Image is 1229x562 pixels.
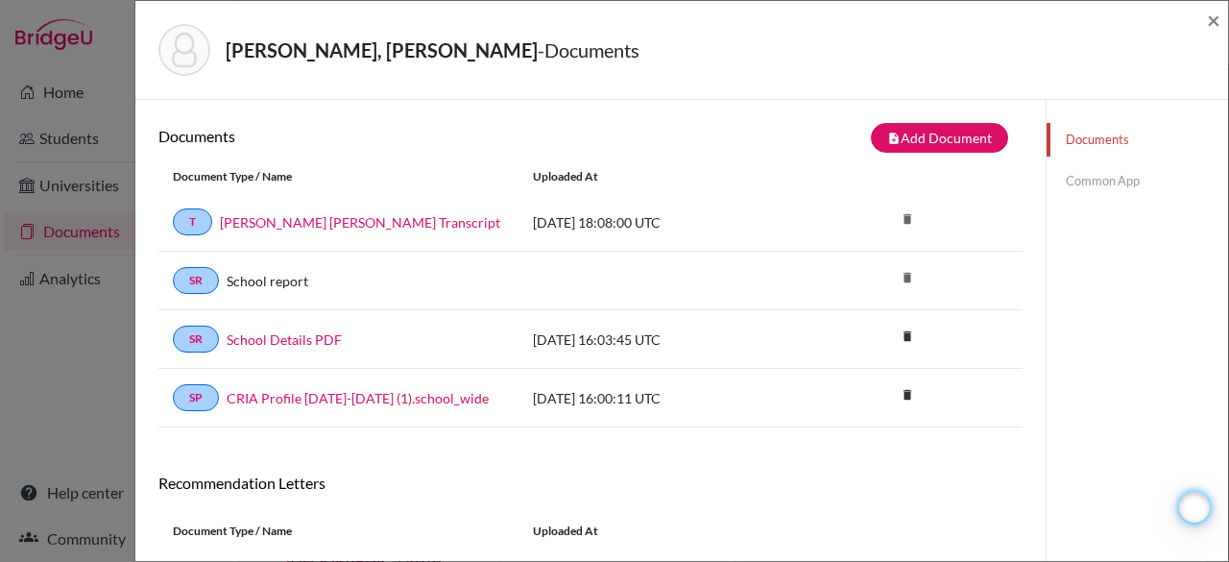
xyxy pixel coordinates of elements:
[1047,123,1228,157] a: Documents
[1207,9,1220,32] button: Close
[887,132,901,145] i: note_add
[518,388,807,408] div: [DATE] 16:00:11 UTC
[518,168,807,185] div: Uploaded at
[173,384,219,411] a: SP
[518,212,807,232] div: [DATE] 18:08:00 UTC
[158,168,518,185] div: Document Type / Name
[1207,6,1220,34] span: ×
[227,330,342,350] a: School Details PDF
[538,38,639,61] span: - Documents
[518,523,807,540] div: Uploaded at
[871,123,1008,153] button: note_addAdd Document
[220,212,500,232] a: [PERSON_NAME] [PERSON_NAME] Transcript
[893,322,922,351] i: delete
[173,326,219,353] a: SR
[227,388,489,408] a: CRIA Profile [DATE]-[DATE] (1).school_wide
[173,267,219,294] a: SR
[518,330,807,350] div: [DATE] 16:03:45 UTC
[173,208,212,235] a: T
[1047,164,1228,198] a: Common App
[893,383,922,409] a: delete
[893,325,922,351] a: delete
[893,380,922,409] i: delete
[893,205,922,233] i: delete
[227,271,308,291] a: School report
[893,263,922,292] i: delete
[158,523,518,540] div: Document Type / Name
[158,127,590,145] h6: Documents
[158,474,1023,492] h6: Recommendation Letters
[226,38,538,61] strong: [PERSON_NAME], [PERSON_NAME]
